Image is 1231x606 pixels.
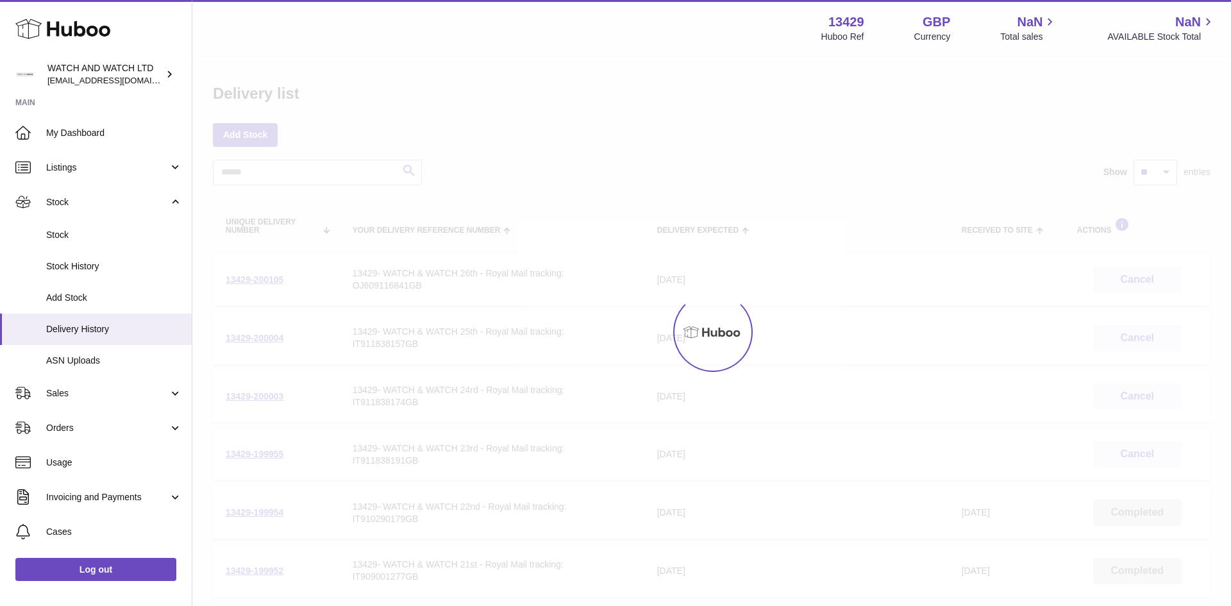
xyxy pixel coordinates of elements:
div: WATCH AND WATCH LTD [47,62,163,87]
span: Listings [46,162,169,174]
span: NaN [1175,13,1201,31]
div: Currency [914,31,951,43]
span: Stock [46,196,169,208]
strong: 13429 [828,13,864,31]
a: NaN Total sales [1000,13,1057,43]
span: Sales [46,387,169,400]
span: Stock [46,229,182,241]
span: AVAILABLE Stock Total [1107,31,1216,43]
span: [EMAIL_ADDRESS][DOMAIN_NAME] [47,75,188,85]
span: Stock History [46,260,182,273]
span: Invoicing and Payments [46,491,169,503]
span: My Dashboard [46,127,182,139]
div: Huboo Ref [821,31,864,43]
a: Log out [15,558,176,581]
span: ASN Uploads [46,355,182,367]
img: internalAdmin-13429@internal.huboo.com [15,65,35,84]
span: Delivery History [46,323,182,335]
span: Orders [46,422,169,434]
span: NaN [1017,13,1043,31]
span: Usage [46,457,182,469]
span: Cases [46,526,182,538]
span: Add Stock [46,292,182,304]
a: NaN AVAILABLE Stock Total [1107,13,1216,43]
span: Total sales [1000,31,1057,43]
strong: GBP [923,13,950,31]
